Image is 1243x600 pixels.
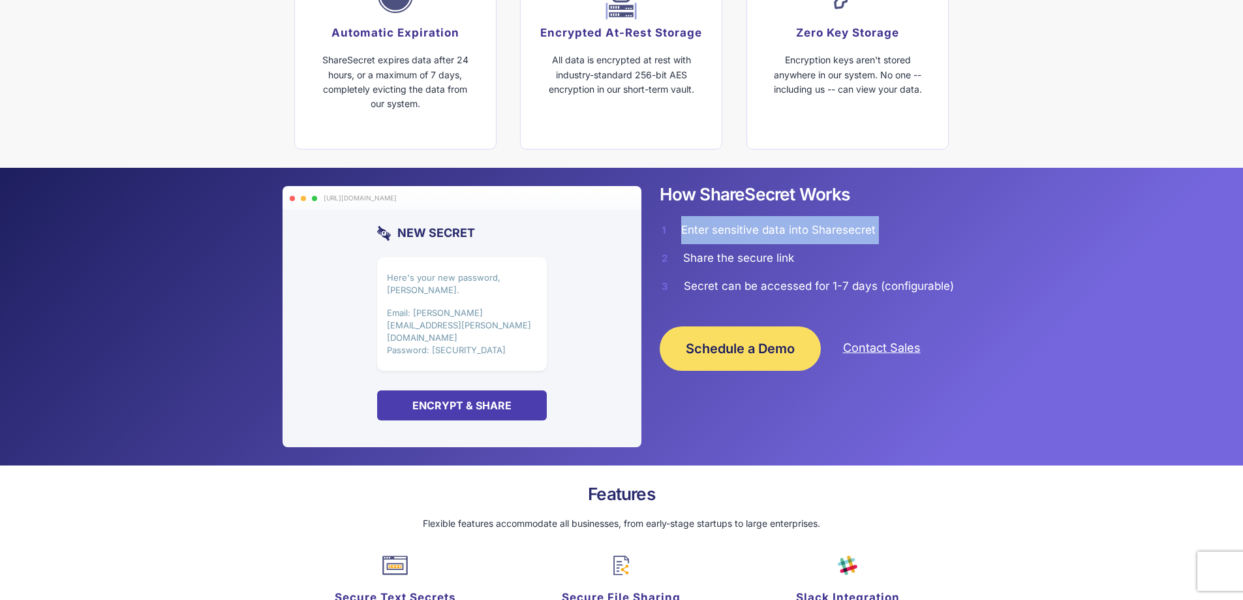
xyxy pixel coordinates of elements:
[651,216,961,244] li: Enter sensitive data into Sharesecret
[387,272,537,296] p: Here's your new password, [PERSON_NAME].
[843,341,921,355] a: Contact Sales
[283,515,961,533] p: Flexible features accommodate all businesses, from early-stage startups to large enterprises.
[534,24,709,42] h5: Encrypted At-Rest Storage
[308,53,483,112] p: ShareSecret expires data after 24 hours, or a maximum of 7 days, completely evicting the data fro...
[397,226,475,240] span: New Secret
[660,186,961,203] h2: How ShareSecret Works
[760,53,935,97] p: Encryption keys aren't stored anywhere in our system. No one -- including us -- can view your data.
[534,53,709,97] p: All data is encrypted at rest with industry-standard 256-bit AES encryption in our short-term vault.
[377,390,547,420] div: Encrypt & Share
[1178,535,1227,584] iframe: Drift Widget Chat Controller
[651,244,961,272] li: Share the secure link
[660,326,821,371] a: Schedule a Demo
[760,24,935,42] h5: Zero Key Storage
[387,307,537,356] p: Email: [PERSON_NAME][EMAIL_ADDRESS][PERSON_NAME][DOMAIN_NAME] Password: [SECURITY_DATA]
[283,484,961,505] h2: Features
[308,24,483,42] h5: Automatic Expiration
[324,193,397,202] div: [URL][DOMAIN_NAME]
[651,272,961,300] li: Secret can be accessed for 1-7 days (configurable)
